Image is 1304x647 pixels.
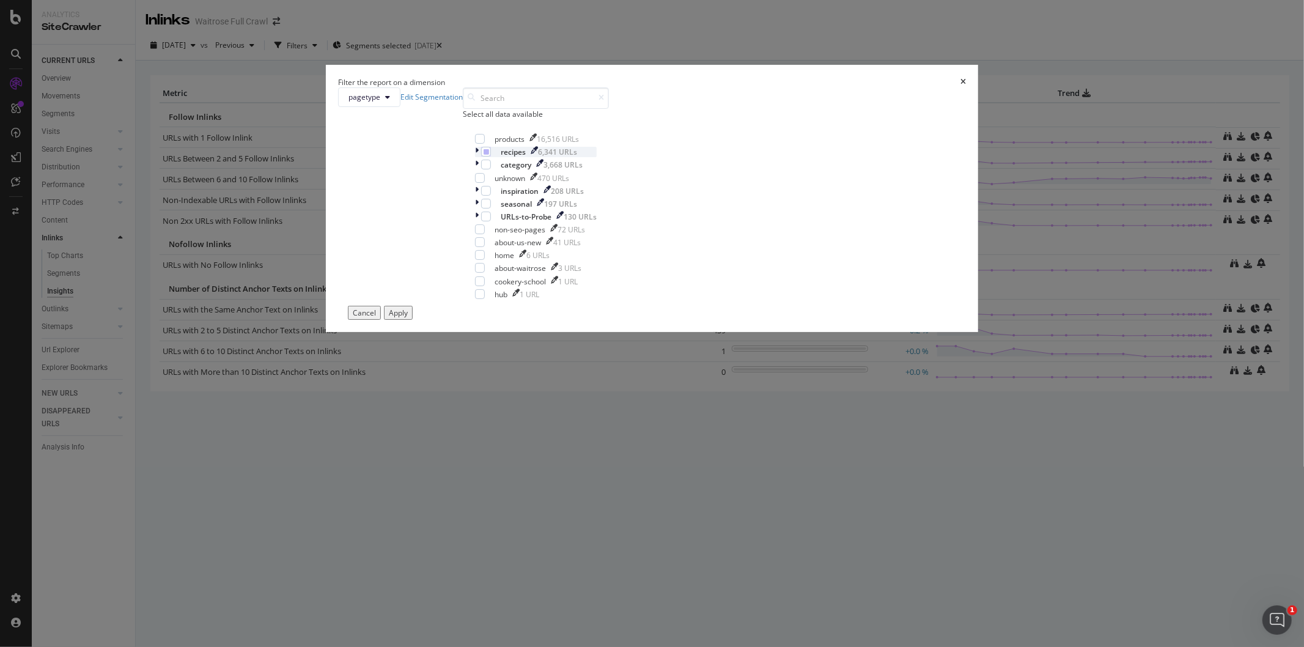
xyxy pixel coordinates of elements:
[544,199,577,209] div: 197 URLs
[1287,605,1297,615] span: 1
[520,289,539,300] div: 1 URL
[348,92,380,102] span: pagetype
[537,173,569,183] div: 470 URLs
[558,263,581,273] div: 3 URLs
[384,306,413,320] button: Apply
[353,308,376,318] div: Cancel
[543,160,583,170] div: 3,668 URLs
[400,92,463,102] a: Edit Segmentation
[495,289,507,300] div: hub
[553,237,581,248] div: 41 URLs
[501,199,532,209] div: seasonal
[495,134,525,144] div: products
[501,160,531,170] div: category
[463,87,609,109] input: Search
[495,237,541,248] div: about-us-new
[501,147,526,157] div: recipes
[526,250,550,261] div: 6 URLs
[495,224,545,235] div: non-seo-pages
[501,186,539,196] div: inspiration
[495,250,514,261] div: home
[348,306,381,320] button: Cancel
[338,77,445,87] div: Filter the report on a dimension
[558,276,578,287] div: 1 URL
[537,134,579,144] div: 16,516 URLs
[564,212,597,222] div: 130 URLs
[338,87,400,107] button: pagetype
[1262,605,1292,635] iframe: Intercom live chat
[326,65,978,332] div: modal
[501,212,551,222] div: URLs-to-Probe
[495,173,525,183] div: unknown
[389,308,408,318] div: Apply
[463,109,609,119] div: Select all data available
[495,263,546,273] div: about-waitrose
[558,224,585,235] div: 72 URLs
[495,276,546,287] div: cookery-school
[538,147,577,157] div: 6,341 URLs
[960,77,966,87] div: times
[551,186,584,196] div: 208 URLs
